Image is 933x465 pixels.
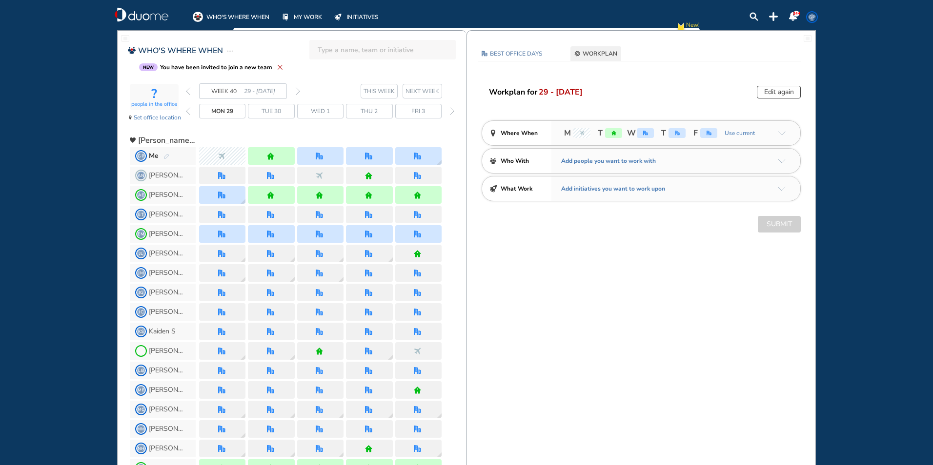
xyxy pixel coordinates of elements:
[130,84,179,110] div: activity-box
[388,413,393,418] img: grid-tooltip.ec663082.svg
[365,270,372,277] div: office
[267,328,274,335] div: office
[605,128,622,138] div: home
[122,35,129,42] div: fullwidthpage
[218,367,225,374] img: office.a375675b.svg
[778,159,786,163] div: arrow-down-a5b4c4
[241,452,245,457] img: grid-tooltip.ec663082.svg
[778,187,786,191] div: arrow-down-a5b4c4
[414,250,421,257] img: home.de338a94.svg
[414,211,421,218] img: office.a375675b.svg
[115,7,168,22] a: duome-logo-whitelogologo-notext
[411,106,425,116] span: Fri 3
[267,211,274,218] div: office
[186,104,188,118] div: back day
[163,154,169,160] img: pen-edit.0ace1a30.svg
[290,277,295,282] div: location dialog
[218,309,225,316] img: office.a375675b.svg
[365,211,372,218] img: office.a375675b.svg
[539,86,583,98] span: 29 - [DATE]
[290,257,295,262] img: grid-tooltip.ec663082.svg
[316,348,323,355] img: home.de338a94.svg
[501,128,538,138] span: Where When
[134,113,181,122] span: Set office location
[267,172,274,179] div: office
[137,269,145,277] span: JM
[241,199,245,204] img: grid-tooltip.ec663082.svg
[211,86,244,96] span: WEEK 40
[489,157,497,165] img: people-404040.bb5c3a85.svg
[489,130,497,137] div: location-pin-404040
[365,172,372,179] img: home.de338a94.svg
[808,13,816,21] span: GP
[361,84,398,98] button: this week
[227,45,233,57] img: task-ellipse.fef7074b.svg
[241,413,245,418] img: grid-tooltip.ec663082.svg
[570,46,621,61] button: settings-cog-404040WORKPLAN
[218,211,225,218] div: office
[149,289,185,296] span: [PERSON_NAME]
[414,192,421,199] img: home.de338a94.svg
[206,12,269,22] span: WHO'S WHERE WHEN
[489,130,497,137] img: location-pin-404040.dadb6a8d.svg
[489,157,497,165] div: people-404040
[267,270,274,277] img: office.a375675b.svg
[339,277,344,282] div: location dialog
[290,355,295,360] div: location dialog
[267,328,274,335] img: office.a375675b.svg
[218,270,225,277] div: office
[218,328,225,335] img: office.a375675b.svg
[388,355,393,360] img: grid-tooltip.ec663082.svg
[137,191,145,199] span: AE
[573,128,590,138] div: nonworking
[138,136,196,145] span: collapse team
[316,270,323,277] div: office
[218,153,225,160] div: nonworking
[280,12,322,22] a: MY WORK
[482,51,487,57] div: office-6184ad
[199,104,245,118] div: day Mon selected
[218,328,225,335] div: office
[414,328,421,335] div: office
[339,413,344,418] div: location dialog
[137,328,145,335] span: KS
[129,116,132,120] img: location-pin-black.d683928f.svg
[316,231,323,238] div: office
[130,137,136,143] img: heart-black.4c634c71.svg
[267,211,274,218] img: office.a375675b.svg
[365,153,372,160] img: office.a375675b.svg
[637,128,654,138] div: office
[267,231,274,238] div: office
[218,211,225,218] img: office.a375675b.svg
[267,250,274,257] div: office
[595,127,603,139] span: T
[193,12,203,22] img: whoswherewhen-on.f71bec3a.svg
[218,153,225,160] img: nonworking.b46b09a6.svg
[414,231,421,238] div: office
[450,107,454,115] img: thin-right-arrow-grey.874f3e01.svg
[267,153,274,160] div: home
[193,12,203,22] div: whoswherewhen-on
[414,172,421,179] img: office.a375675b.svg
[277,64,283,70] div: cross-thin-red
[365,289,372,296] div: office
[218,309,225,316] div: office
[290,452,295,457] div: location dialog
[339,277,344,282] img: grid-tooltip.ec663082.svg
[193,12,269,22] a: WHO'S WHERE WHEN
[218,348,225,355] div: office
[316,231,323,238] img: office.a375675b.svg
[296,87,300,95] img: thin-right-arrow-grey.874f3e01.svg
[267,250,274,257] img: office.a375675b.svg
[227,45,233,57] div: task-ellipse
[290,413,295,418] div: location dialog
[769,12,778,21] div: plus-topbar
[218,231,225,238] img: office.a375675b.svg
[564,127,571,139] span: M
[804,35,811,42] img: fullwidthpage.7645317a.svg
[241,433,245,438] img: grid-tooltip.ec663082.svg
[501,156,529,166] span: Who With
[218,367,225,374] div: office
[316,309,323,316] img: office.a375675b.svg
[643,131,648,136] img: office.a375675b.svg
